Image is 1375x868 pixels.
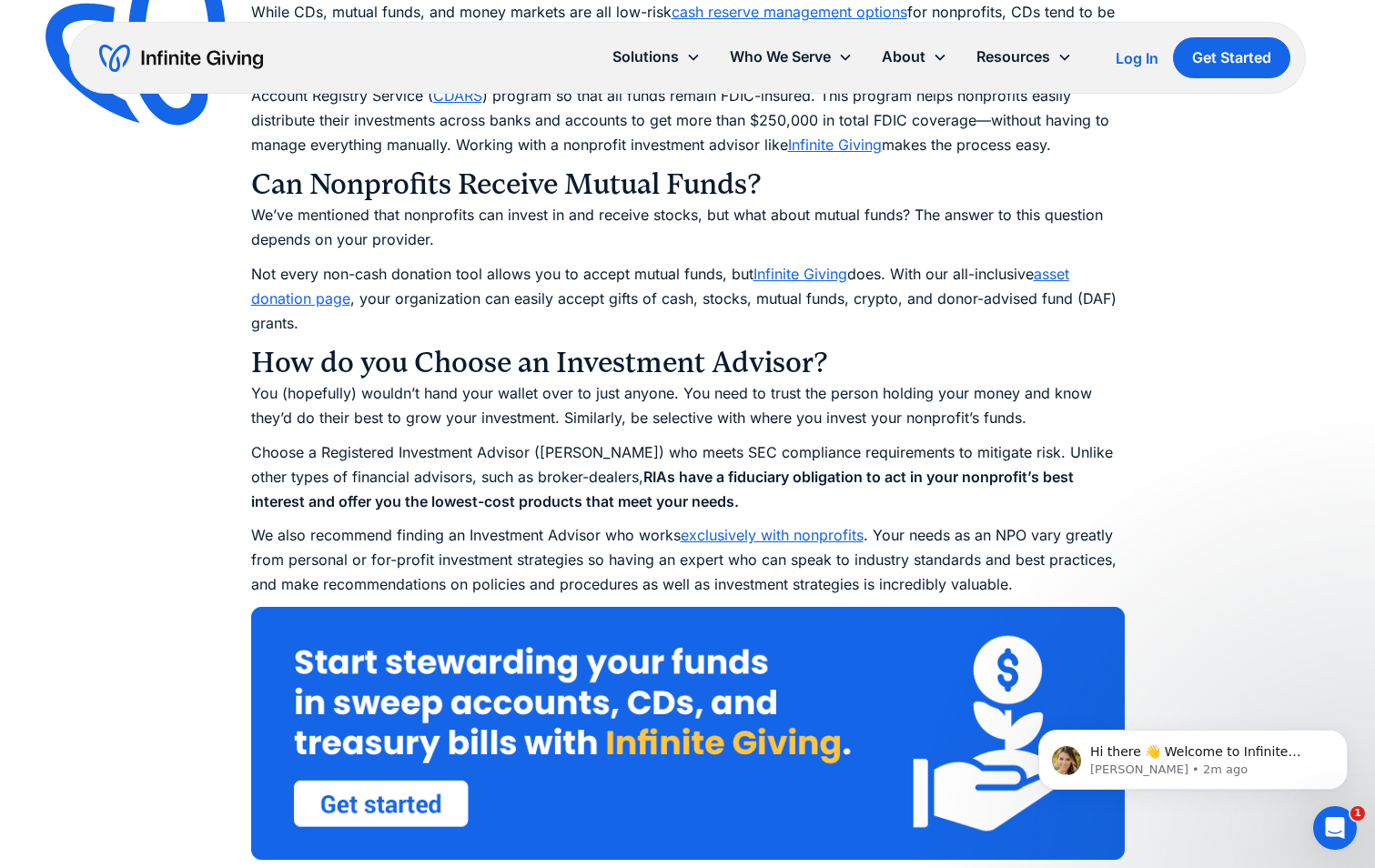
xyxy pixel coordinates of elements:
h3: How do you Choose an Investment Advisor? [251,345,1125,381]
div: Resources [976,45,1050,69]
p: If your nonprofit chooses to purchase CDs with more than $250,000, we strongly suggest using a Ce... [251,58,1125,157]
iframe: Intercom live chat [1313,806,1357,850]
div: About [867,37,962,76]
a: Get Started [1173,37,1290,78]
a: Infinite Giving [753,265,847,283]
a: home [99,44,263,73]
p: We’ve mentioned that nonprofits can invest in and receive stocks, but what about mutual funds? Th... [251,203,1125,252]
div: Resources [962,37,1087,76]
div: Log In [1116,51,1158,66]
a: asset donation page [251,265,1069,308]
p: Not every non-cash donation tool allows you to accept mutual funds, but does. With our all-inclus... [251,262,1125,337]
span: 1 [1350,806,1365,821]
h3: Can Nonprofits Receive Mutual Funds? [251,167,1125,203]
div: Who We Serve [730,45,831,69]
strong: RIAs have a fiduciary obligation to act in your nonprofit’s best interest and offer you the lowes... [251,468,1074,510]
div: Solutions [612,45,679,69]
iframe: Intercom notifications message [1011,691,1375,819]
div: Who We Serve [715,37,867,76]
a: Log In [1116,47,1158,69]
div: About [882,45,925,69]
div: Solutions [598,37,715,76]
img: Start stewarding your funds in sweep accounts, CDs, and treasury bills with Infinite Giving. Clic... [251,607,1125,860]
a: cash reserve management options [672,3,907,21]
a: CDARS [433,86,482,105]
p: Choose a Registered Investment Advisor ([PERSON_NAME]) who meets SEC compliance requirements to m... [251,440,1125,515]
a: Infinite Giving [788,136,882,154]
p: We also recommend finding an Investment Advisor who works . Your needs as an NPO vary greatly fro... [251,523,1125,598]
p: You (hopefully) wouldn’t hand your wallet over to just anyone. You need to trust the person holdi... [251,381,1125,430]
a: exclusively with nonprofits [681,526,864,544]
